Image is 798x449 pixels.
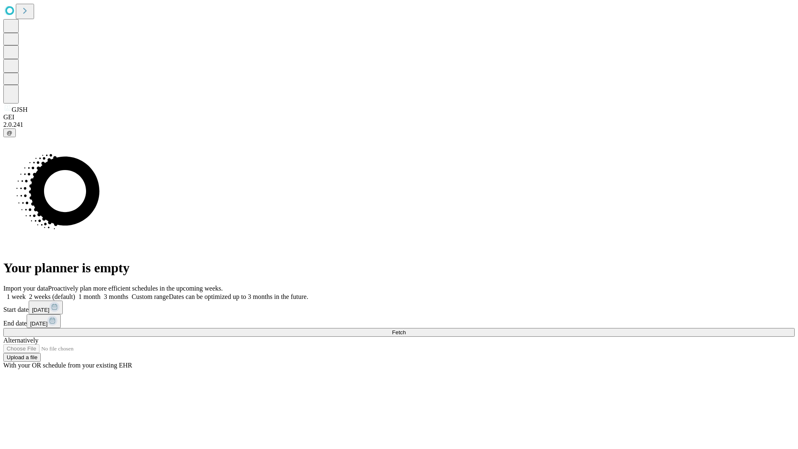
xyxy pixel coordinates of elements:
span: 2 weeks (default) [29,293,75,300]
div: 2.0.241 [3,121,795,128]
span: Import your data [3,285,48,292]
button: @ [3,128,16,137]
span: GJSH [12,106,27,113]
span: @ [7,130,12,136]
button: [DATE] [29,301,63,314]
button: Upload a file [3,353,41,362]
span: Proactively plan more efficient schedules in the upcoming weeks. [48,285,223,292]
div: Start date [3,301,795,314]
span: Fetch [392,329,406,336]
button: [DATE] [27,314,61,328]
div: End date [3,314,795,328]
span: [DATE] [32,307,49,313]
span: 1 week [7,293,26,300]
span: Custom range [132,293,169,300]
span: Dates can be optimized up to 3 months in the future. [169,293,308,300]
span: 1 month [79,293,101,300]
div: GEI [3,113,795,121]
h1: Your planner is empty [3,260,795,276]
span: 3 months [104,293,128,300]
span: [DATE] [30,321,47,327]
button: Fetch [3,328,795,337]
span: Alternatively [3,337,38,344]
span: With your OR schedule from your existing EHR [3,362,132,369]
